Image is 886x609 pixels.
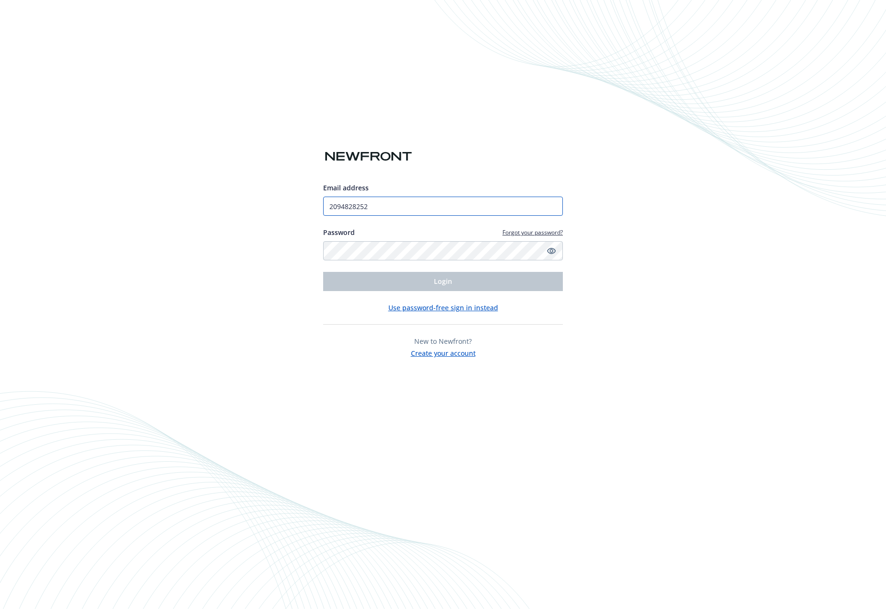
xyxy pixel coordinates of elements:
a: Show password [546,245,557,257]
img: Newfront logo [323,148,414,165]
input: Enter your email [323,197,563,216]
span: New to Newfront? [414,337,472,346]
label: Password [323,227,355,237]
a: Forgot your password? [502,228,563,236]
span: Login [434,277,452,286]
button: Create your account [411,346,476,358]
span: Email address [323,183,369,192]
button: Use password-free sign in instead [388,303,498,313]
button: Login [323,272,563,291]
input: Enter your password [323,241,563,260]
